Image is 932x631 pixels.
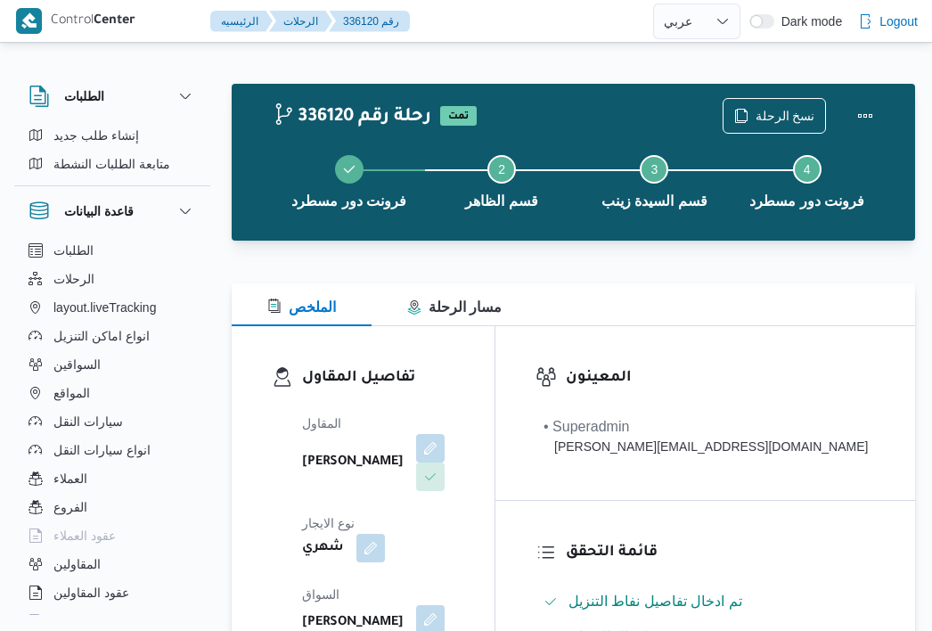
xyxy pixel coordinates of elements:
[53,125,139,146] span: إنشاء طلب جديد
[544,438,868,456] div: [PERSON_NAME][EMAIL_ADDRESS][DOMAIN_NAME]
[723,98,827,134] button: نسخ الرحلة
[568,591,742,612] span: تم ادخال تفاصيل نفاط التنزيل
[53,439,151,461] span: انواع سيارات النقل
[53,240,94,261] span: الطلبات
[21,521,203,550] button: عقود العملاء
[21,121,203,150] button: إنشاء طلب جديد
[302,516,355,530] span: نوع الايجار
[448,111,469,122] b: تمت
[273,134,425,226] button: فرونت دور مسطرد
[749,191,864,212] span: فرونت دور مسطرد
[302,587,339,602] span: السواق
[53,325,150,347] span: انواع اماكن التنزيل
[53,297,156,318] span: layout.liveTracking
[29,86,196,107] button: الطلبات
[536,587,875,616] button: تم ادخال تفاصيل نفاط التنزيل
[53,411,123,432] span: سيارات النقل
[21,550,203,578] button: المقاولين
[14,236,210,622] div: قاعدة البيانات
[407,299,502,315] span: مسار الرحلة
[329,11,410,32] button: 336120 رقم
[601,191,707,212] span: قسم السيدة زينب
[544,416,868,456] span: • Superadmin mohamed.nabil@illa.com.eg
[302,452,404,473] b: [PERSON_NAME]
[29,201,196,222] button: قاعدة البيانات
[64,201,134,222] h3: قاعدة البيانات
[53,525,116,546] span: عقود العملاء
[64,86,104,107] h3: الطلبات
[16,8,42,34] img: X8yXhbKr1z7QwAAAABJRU5ErkJggg==
[302,366,454,390] h3: تفاصيل المقاول
[851,4,925,39] button: Logout
[578,134,731,226] button: قسم السيدة زينب
[440,106,477,126] span: تمت
[804,162,811,176] span: 4
[53,153,170,175] span: متابعة الطلبات النشطة
[53,582,129,603] span: عقود المقاولين
[53,382,90,404] span: المواقع
[498,162,505,176] span: 2
[53,354,101,375] span: السواقين
[267,299,336,315] span: الملخص
[53,268,94,290] span: الرحلات
[21,350,203,379] button: السواقين
[21,293,203,322] button: layout.liveTracking
[94,14,135,29] b: Center
[14,121,210,185] div: الطلبات
[21,493,203,521] button: الفروع
[273,106,431,129] h2: 336120 رحلة رقم
[566,541,875,565] h3: قائمة التحقق
[21,436,203,464] button: انواع سيارات النقل
[568,594,742,609] span: تم ادخال تفاصيل نفاط التنزيل
[302,537,344,559] b: شهري
[18,560,75,613] iframe: chat widget
[210,11,273,32] button: الرئيسيه
[21,236,203,265] button: الطلبات
[342,162,356,176] svg: Step 1 is complete
[21,578,203,607] button: عقود المقاولين
[291,191,406,212] span: فرونت دور مسطرد
[21,265,203,293] button: الرحلات
[544,416,868,438] div: • Superadmin
[879,11,918,32] span: Logout
[53,553,101,575] span: المقاولين
[21,150,203,178] button: متابعة الطلبات النشطة
[465,191,537,212] span: قسم الظاهر
[425,134,577,226] button: قسم الظاهر
[21,407,203,436] button: سيارات النقل
[53,468,87,489] span: العملاء
[731,134,883,226] button: فرونت دور مسطرد
[302,416,341,430] span: المقاول
[269,11,332,32] button: الرحلات
[847,98,883,134] button: Actions
[21,322,203,350] button: انواع اماكن التنزيل
[566,366,875,390] h3: المعينون
[21,379,203,407] button: المواقع
[650,162,658,176] span: 3
[21,464,203,493] button: العملاء
[774,14,842,29] span: Dark mode
[53,496,87,518] span: الفروع
[756,105,815,127] span: نسخ الرحلة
